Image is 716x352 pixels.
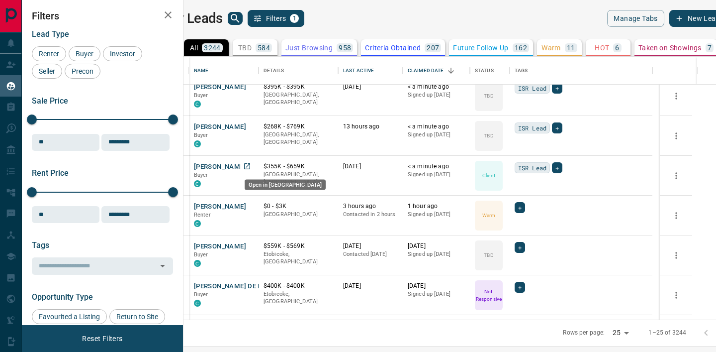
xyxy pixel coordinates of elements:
[563,329,605,337] p: Rows per page:
[408,250,465,258] p: Signed up [DATE]
[343,162,398,171] p: [DATE]
[607,10,664,27] button: Manage Tabs
[408,211,465,219] p: Signed up [DATE]
[32,64,62,79] div: Seller
[541,44,561,51] p: Warm
[518,282,522,292] span: +
[482,212,495,219] p: Warm
[264,290,333,306] p: Etobicoke, [GEOGRAPHIC_DATA]
[518,242,522,252] span: +
[194,180,201,187] div: condos.ca
[264,250,333,266] p: Etobicoke, [GEOGRAPHIC_DATA]
[408,282,465,290] p: [DATE]
[408,171,465,179] p: Signed up [DATE]
[567,44,575,51] p: 11
[343,122,398,131] p: 13 hours ago
[470,57,510,85] div: Status
[32,10,173,22] h2: Filters
[343,242,398,250] p: [DATE]
[248,10,305,27] button: Filters1
[669,288,684,303] button: more
[32,96,68,106] span: Sale Price
[648,329,686,337] p: 1–25 of 3244
[475,57,494,85] div: Status
[285,44,333,51] p: Just Browsing
[518,163,546,173] span: ISR Lead
[194,92,208,99] span: Buyer
[106,50,139,58] span: Investor
[264,131,333,146] p: [GEOGRAPHIC_DATA], [GEOGRAPHIC_DATA]
[408,57,444,85] div: Claimed Date
[65,64,100,79] div: Precon
[669,168,684,183] button: more
[408,91,465,99] p: Signed up [DATE]
[68,67,97,75] span: Precon
[343,282,398,290] p: [DATE]
[615,44,619,51] p: 6
[103,46,142,61] div: Investor
[109,309,165,324] div: Return to Site
[403,57,470,85] div: Claimed Date
[708,44,712,51] p: 7
[343,211,398,219] p: Contacted in 2 hours
[343,83,398,91] p: [DATE]
[264,282,333,290] p: $400K - $400K
[515,282,525,293] div: +
[204,44,221,51] p: 3244
[484,132,493,139] p: TBD
[194,83,246,92] button: [PERSON_NAME]
[264,57,284,85] div: Details
[194,162,246,172] button: [PERSON_NAME]
[343,202,398,211] p: 3 hours ago
[32,29,69,39] span: Lead Type
[669,128,684,143] button: more
[669,208,684,223] button: more
[408,122,465,131] p: < a minute ago
[555,163,559,173] span: +
[264,83,333,91] p: $395K - $395K
[264,171,333,186] p: [GEOGRAPHIC_DATA], [GEOGRAPHIC_DATA]
[194,251,208,258] span: Buyer
[264,162,333,171] p: $355K - $659K
[194,202,246,212] button: [PERSON_NAME]
[264,242,333,250] p: $559K - $569K
[166,10,223,26] h1: My Leads
[408,202,465,211] p: 1 hour ago
[264,91,333,107] p: [GEOGRAPHIC_DATA], [GEOGRAPHIC_DATA]
[72,50,97,58] span: Buyer
[476,288,502,303] p: Not Responsive
[518,123,546,133] span: ISR Lead
[32,292,93,302] span: Opportunity Type
[194,291,208,298] span: Buyer
[453,44,508,51] p: Future Follow Up
[365,44,421,51] p: Criteria Obtained
[258,44,270,51] p: 584
[194,242,246,251] button: [PERSON_NAME]
[339,44,351,51] p: 958
[264,122,333,131] p: $268K - $769K
[555,123,559,133] span: +
[338,57,403,85] div: Last Active
[35,67,59,75] span: Seller
[552,83,562,94] div: +
[264,211,333,219] p: [GEOGRAPHIC_DATA]
[238,44,252,51] p: TBD
[291,15,298,22] span: 1
[515,44,527,51] p: 162
[484,92,493,100] p: TBD
[343,250,398,258] p: Contacted [DATE]
[510,57,652,85] div: Tags
[194,300,201,307] div: condos.ca
[484,251,493,259] p: TBD
[113,313,162,321] span: Return to Site
[194,220,201,227] div: condos.ca
[156,259,170,273] button: Open
[552,122,562,133] div: +
[194,212,211,218] span: Renter
[194,57,209,85] div: Name
[194,101,201,108] div: condos.ca
[638,44,702,51] p: Taken on Showings
[555,83,559,93] span: +
[32,240,49,250] span: Tags
[35,313,103,321] span: Favourited a Listing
